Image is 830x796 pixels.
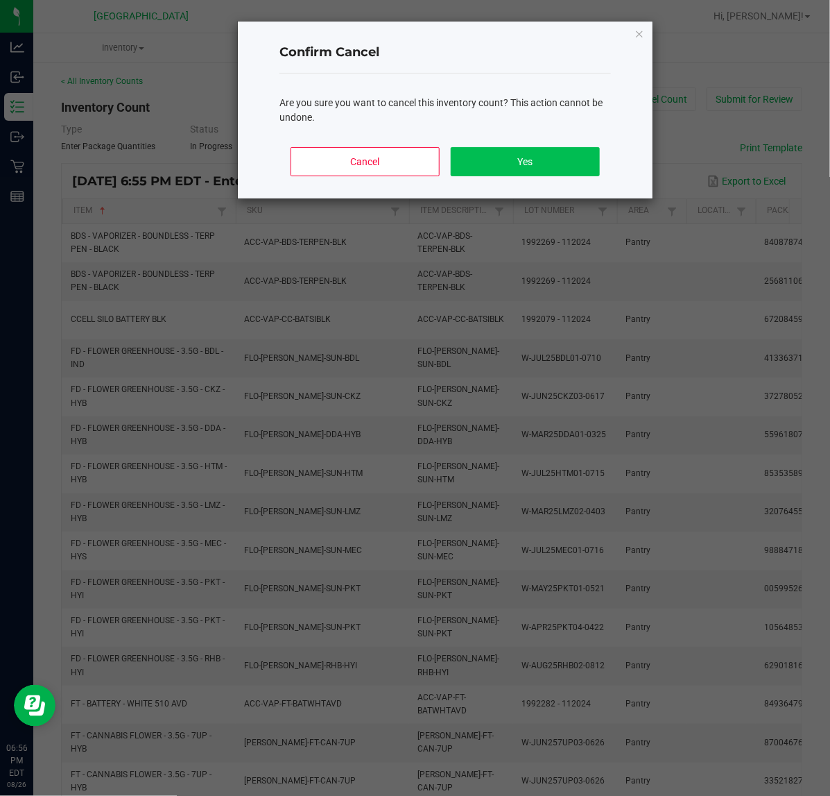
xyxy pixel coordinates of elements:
[14,685,55,727] iframe: Resource center
[451,147,600,176] button: Yes
[291,147,440,176] button: Cancel
[279,44,611,62] h4: Confirm Cancel
[634,25,644,42] button: Close
[279,96,611,125] div: Are you sure you want to cancel this inventory count? This action cannot be undone.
